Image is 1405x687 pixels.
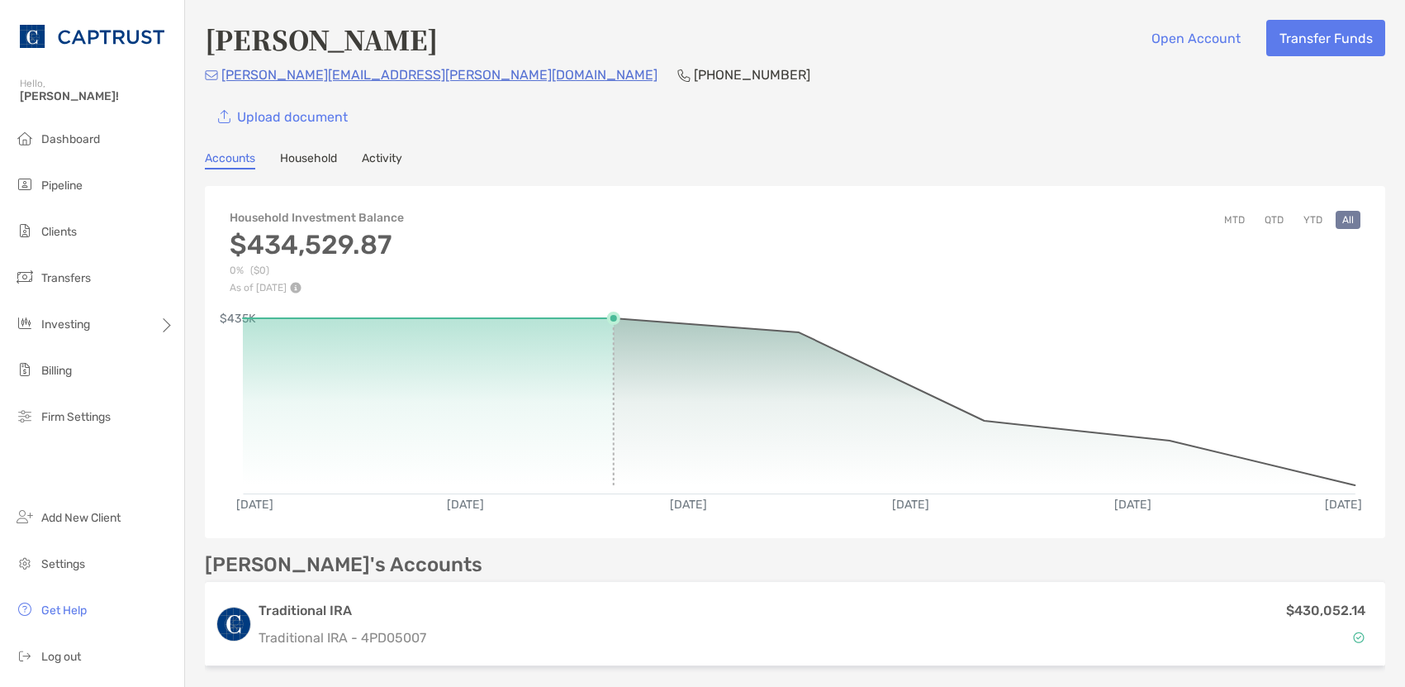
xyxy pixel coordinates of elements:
text: [DATE] [670,499,707,513]
img: get-help icon [15,599,35,619]
span: Investing [41,317,90,332]
button: QTD [1258,211,1290,229]
img: Phone Icon [677,69,691,82]
button: Open Account [1138,20,1253,56]
button: All [1336,211,1360,229]
a: Activity [362,151,402,169]
span: Log out [41,650,81,664]
span: Billing [41,364,72,378]
span: Clients [41,225,77,239]
text: [DATE] [1327,499,1364,513]
span: Firm Settings [41,410,111,424]
text: [DATE] [236,499,273,513]
img: Email Icon [205,70,218,80]
a: Household [280,151,337,169]
img: transfers icon [15,267,35,287]
img: firm-settings icon [15,406,35,426]
span: Add New Client [41,511,121,525]
text: [DATE] [448,499,485,513]
button: Transfer Funds [1266,20,1385,56]
img: CAPTRUST Logo [20,7,164,66]
img: dashboard icon [15,128,35,148]
p: [PHONE_NUMBER] [694,64,810,85]
img: logo account [217,608,250,641]
img: Account Status icon [1353,632,1365,643]
img: pipeline icon [15,174,35,194]
a: Upload document [205,98,360,135]
text: $435K [220,312,256,326]
p: [PERSON_NAME]'s Accounts [205,555,482,575]
img: clients icon [15,221,35,241]
img: logout icon [15,646,35,666]
span: [PERSON_NAME]! [20,89,174,103]
span: Get Help [41,604,87,618]
img: settings icon [15,553,35,573]
img: billing icon [15,360,35,379]
span: 0% [230,265,244,277]
span: Pipeline [41,179,83,193]
h3: $434,529.87 [230,229,404,260]
span: ( $0 ) [250,265,269,277]
text: [DATE] [893,499,930,513]
img: Performance Info [290,282,301,293]
a: Accounts [205,151,255,169]
button: YTD [1297,211,1329,229]
span: Transfers [41,271,91,285]
p: [PERSON_NAME][EMAIL_ADDRESS][PERSON_NAME][DOMAIN_NAME] [221,64,657,85]
h3: Traditional IRA [259,601,426,621]
img: add_new_client icon [15,507,35,527]
h4: [PERSON_NAME] [205,20,438,58]
span: Dashboard [41,132,100,146]
span: Settings [41,557,85,571]
p: As of [DATE] [230,282,404,293]
p: $430,052.14 [1286,600,1365,621]
img: investing icon [15,313,35,333]
button: MTD [1218,211,1251,229]
img: button icon [218,110,230,124]
h4: Household Investment Balance [230,211,404,225]
p: Traditional IRA - 4PD05007 [259,627,426,648]
text: [DATE] [1115,499,1152,513]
